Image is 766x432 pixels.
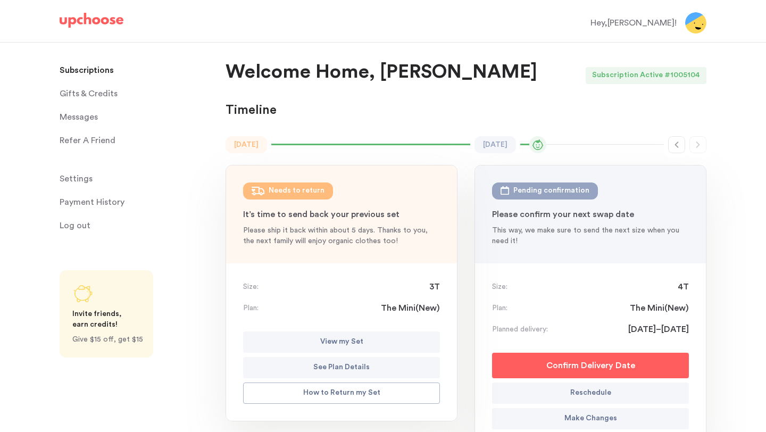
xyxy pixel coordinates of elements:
p: Timeline [226,102,277,119]
button: Confirm Delivery Date [492,353,689,378]
div: Hey, [PERSON_NAME] ! [590,16,677,29]
p: Confirm Delivery Date [546,359,635,372]
span: Messages [60,106,98,128]
a: Settings [60,168,213,189]
p: Refer A Friend [60,130,115,151]
a: Gifts & Credits [60,83,213,104]
p: Make Changes [564,412,617,425]
a: Log out [60,215,213,236]
div: Pending confirmation [513,185,589,197]
div: # 1005104 [664,67,706,84]
button: Reschedule [492,383,689,404]
p: It’s time to send back your previous set [243,208,440,221]
div: Needs to return [269,185,324,197]
p: Planned delivery: [492,324,548,335]
span: 4T [678,280,689,293]
p: Payment History [60,192,124,213]
p: Subscriptions [60,60,114,81]
button: How to Return my Set [243,383,440,404]
p: Reschedule [570,387,611,400]
div: Subscription Active [586,67,664,84]
img: UpChoose [60,13,123,28]
p: Size: [492,281,507,292]
span: [DATE]–[DATE] [628,323,689,336]
p: How to Return my Set [303,387,380,400]
span: The Mini ( New ) [630,302,689,314]
p: Welcome Home, [PERSON_NAME] [226,60,537,85]
time: [DATE] [474,136,516,153]
button: View my Set [243,331,440,353]
span: The Mini ( New ) [381,302,440,314]
p: Plan: [243,303,259,313]
span: Gifts & Credits [60,83,118,104]
button: Make Changes [492,408,689,429]
p: See Plan Details [313,361,370,374]
a: Share UpChoose [60,270,153,358]
span: 3T [429,280,440,293]
p: Plan: [492,303,507,313]
a: Messages [60,106,213,128]
a: UpChoose [60,13,123,32]
p: Size: [243,281,259,292]
a: Refer A Friend [60,130,213,151]
p: Please ship it back within about 5 days. Thanks to you, the next family will enjoy organic clothe... [243,225,440,246]
p: Please confirm your next swap date [492,208,689,221]
time: [DATE] [226,136,267,153]
span: Settings [60,168,93,189]
a: Subscriptions [60,60,213,81]
p: View my Set [320,336,363,348]
p: This way, we make sure to send the next size when you need it! [492,225,689,246]
span: Log out [60,215,90,236]
button: See Plan Details [243,357,440,378]
a: Payment History [60,192,213,213]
